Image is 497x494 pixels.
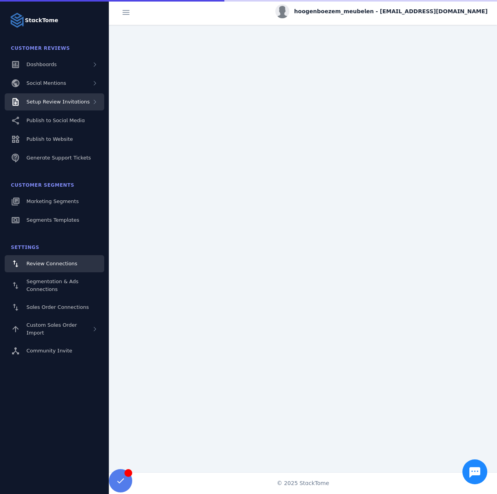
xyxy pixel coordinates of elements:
[5,274,104,297] a: Segmentation & Ads Connections
[11,182,74,188] span: Customer Segments
[5,299,104,316] a: Sales Order Connections
[5,193,104,210] a: Marketing Segments
[26,80,66,86] span: Social Mentions
[5,212,104,229] a: Segments Templates
[26,279,79,292] span: Segmentation & Ads Connections
[26,322,77,336] span: Custom Sales Order Import
[9,12,25,28] img: Logo image
[26,217,79,223] span: Segments Templates
[275,4,289,18] img: profile.jpg
[26,117,85,123] span: Publish to Social Media
[5,131,104,148] a: Publish to Website
[26,304,89,310] span: Sales Order Connections
[5,112,104,129] a: Publish to Social Media
[26,155,91,161] span: Generate Support Tickets
[26,198,79,204] span: Marketing Segments
[11,46,70,51] span: Customer Reviews
[26,348,72,354] span: Community Invite
[25,16,58,25] strong: StackTome
[294,7,488,16] span: hoogenboezem_meubelen - [EMAIL_ADDRESS][DOMAIN_NAME]
[277,479,329,487] span: © 2025 StackTome
[26,136,73,142] span: Publish to Website
[26,61,57,67] span: Dashboards
[5,342,104,359] a: Community Invite
[5,255,104,272] a: Review Connections
[275,4,488,18] button: hoogenboezem_meubelen - [EMAIL_ADDRESS][DOMAIN_NAME]
[11,245,39,250] span: Settings
[5,149,104,166] a: Generate Support Tickets
[26,261,77,266] span: Review Connections
[26,99,90,105] span: Setup Review Invitations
